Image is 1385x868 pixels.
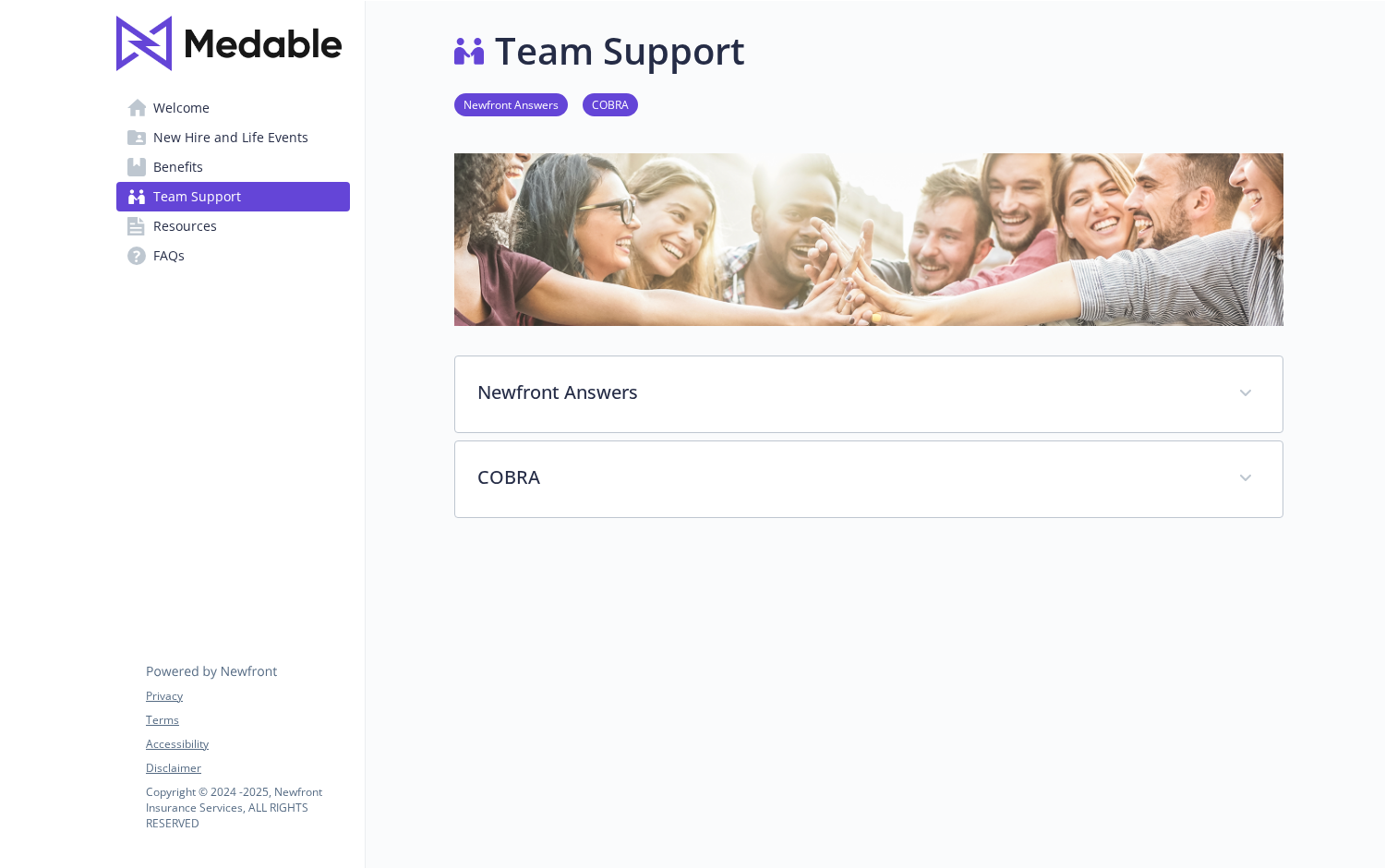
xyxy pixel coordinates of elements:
[477,379,1216,406] p: Newfront Answers
[454,95,568,113] a: Newfront Answers
[146,688,349,705] a: Privacy
[146,712,349,729] a: Terms
[153,211,217,241] span: Resources
[455,356,1283,432] div: Newfront Answers
[116,241,350,271] a: FAQs
[153,182,241,211] span: Team Support
[116,211,350,241] a: Resources
[116,182,350,211] a: Team Support
[495,23,745,78] h1: Team Support
[116,93,350,123] a: Welcome
[146,760,349,777] a: Disclaimer
[153,93,210,123] span: Welcome
[455,441,1283,517] div: COBRA
[116,152,350,182] a: Benefits
[153,241,185,271] span: FAQs
[477,464,1216,491] p: COBRA
[583,95,638,113] a: COBRA
[116,123,350,152] a: New Hire and Life Events
[146,784,349,831] p: Copyright © 2024 - 2025 , Newfront Insurance Services, ALL RIGHTS RESERVED
[454,153,1283,326] img: team support page banner
[153,123,308,152] span: New Hire and Life Events
[153,152,203,182] span: Benefits
[146,736,349,753] a: Accessibility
